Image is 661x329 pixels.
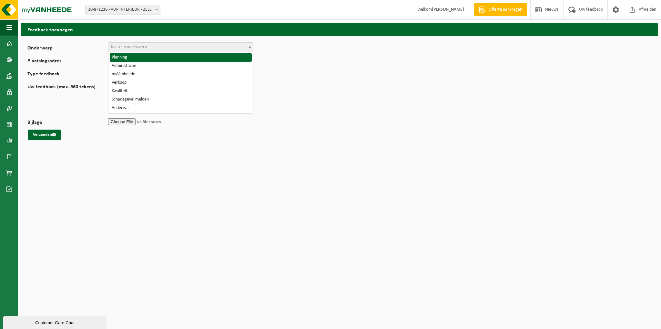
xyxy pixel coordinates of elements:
span: 10-871236 - VDP INTERIEUR - ZELE [86,5,160,14]
li: Andere... [110,104,252,112]
label: Bijlage [27,120,108,126]
li: Planning [110,53,252,62]
iframe: chat widget [3,315,108,329]
strong: [PERSON_NAME] [432,7,464,12]
li: myVanheede [110,70,252,79]
label: Type feedback [27,71,108,78]
h2: Feedback toevoegen [21,23,658,36]
a: Offerte aanvragen [474,3,527,16]
li: Schadegeval melden [110,95,252,104]
span: 10-871236 - VDP INTERIEUR - ZELE [85,5,160,15]
button: Verzenden [28,130,61,140]
li: Kwaliteit [110,87,252,95]
label: Onderwerp [27,46,108,52]
label: Plaatsingsadres [27,58,108,65]
label: Uw feedback (max. 560 tekens) [27,84,108,113]
span: Kies een onderwerp [111,45,147,49]
li: Verkoop [110,79,252,87]
li: Administratie [110,62,252,70]
span: Offerte aanvragen [487,6,524,13]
